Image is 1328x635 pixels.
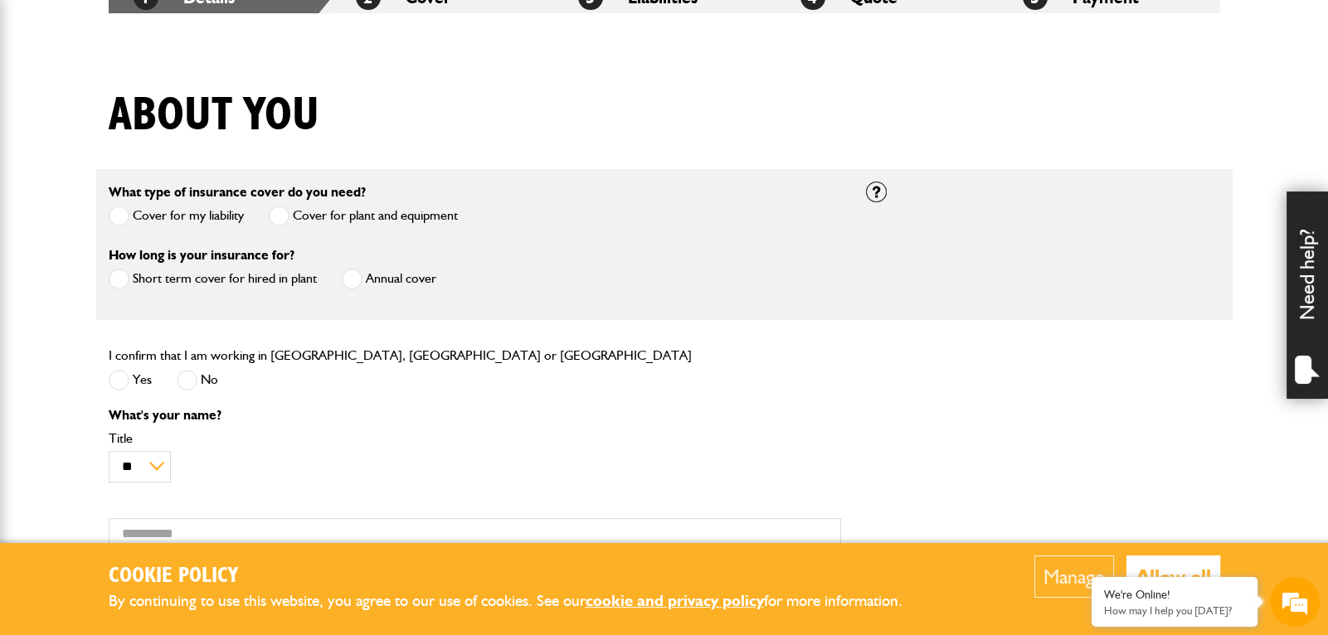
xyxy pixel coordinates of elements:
[86,93,279,114] div: Chat with us now
[269,206,458,226] label: Cover for plant and equipment
[109,589,930,614] p: By continuing to use this website, you agree to our use of cookies. See our for more information.
[177,370,218,390] label: No
[1104,604,1245,617] p: How may I help you today?
[109,206,244,226] label: Cover for my liability
[109,409,841,422] p: What's your name?
[109,370,152,390] label: Yes
[109,186,366,199] label: What type of insurance cover do you need?
[109,249,294,262] label: How long is your insurance for?
[342,269,436,289] label: Annual cover
[586,591,764,610] a: cookie and privacy policy
[272,8,312,48] div: Minimize live chat window
[1126,555,1220,598] button: Allow all
[22,153,303,190] input: Enter your last name
[22,202,303,239] input: Enter your email address
[226,511,301,533] em: Start Chat
[1034,555,1114,598] button: Manage
[28,92,70,115] img: d_20077148190_company_1631870298795_20077148190
[22,251,303,288] input: Enter your phone number
[109,269,317,289] label: Short term cover for hired in plant
[109,432,841,445] label: Title
[1287,191,1328,399] div: Need help?
[22,300,303,497] textarea: Type your message and hit 'Enter'
[1104,588,1245,602] div: We're Online!
[109,349,692,362] label: I confirm that I am working in [GEOGRAPHIC_DATA], [GEOGRAPHIC_DATA] or [GEOGRAPHIC_DATA]
[109,88,319,143] h1: About you
[109,564,930,589] h2: Cookie Policy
